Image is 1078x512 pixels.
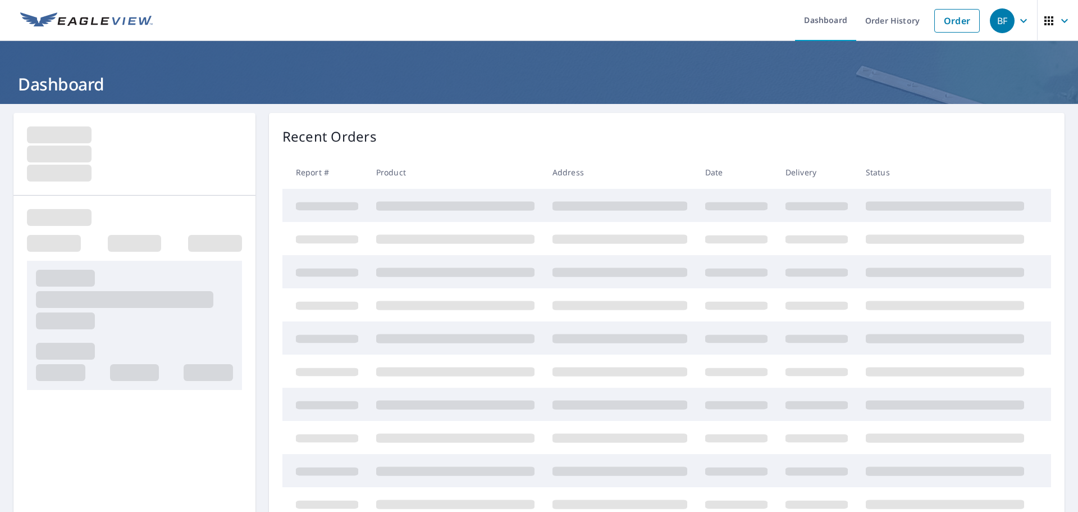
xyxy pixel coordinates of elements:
[543,156,696,189] th: Address
[990,8,1015,33] div: BF
[13,73,1065,96] h1: Dashboard
[696,156,776,189] th: Date
[934,9,980,33] a: Order
[20,12,153,29] img: EV Logo
[776,156,857,189] th: Delivery
[282,126,377,147] p: Recent Orders
[282,156,367,189] th: Report #
[367,156,543,189] th: Product
[857,156,1033,189] th: Status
